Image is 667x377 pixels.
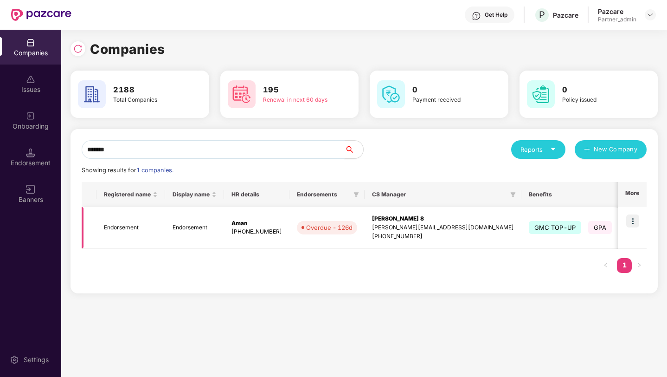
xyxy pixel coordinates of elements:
[231,227,282,236] div: [PHONE_NUMBER]
[96,182,165,207] th: Registered name
[136,167,173,174] span: 1 companies.
[598,16,636,23] div: Partner_admin
[26,148,35,157] img: svg+xml;base64,PHN2ZyB3aWR0aD0iMTQuNSIgaGVpZ2h0PSIxNC41IiB2aWV3Qm94PSIwIDAgMTYgMTYiIGZpbGw9Im5vbm...
[21,355,51,364] div: Settings
[626,214,639,227] img: icon
[10,355,19,364] img: svg+xml;base64,PHN2ZyBpZD0iU2V0dGluZy0yMHgyMCIgeG1sbnM9Imh0dHA6Ly93d3cudzMub3JnLzIwMDAvc3ZnIiB3aW...
[344,146,363,153] span: search
[588,221,612,234] span: GPA
[510,192,516,197] span: filter
[263,84,332,96] h3: 195
[26,75,35,84] img: svg+xml;base64,PHN2ZyBpZD0iSXNzdWVzX2Rpc2FibGVkIiB4bWxucz0iaHR0cDovL3d3dy53My5vcmcvMjAwMC9zdmciIH...
[527,80,555,108] img: svg+xml;base64,PHN2ZyB4bWxucz0iaHR0cDovL3d3dy53My5vcmcvMjAwMC9zdmciIHdpZHRoPSI2MCIgaGVpZ2h0PSI2MC...
[165,182,224,207] th: Display name
[412,96,481,104] div: Payment received
[508,189,518,200] span: filter
[104,191,151,198] span: Registered name
[618,182,647,207] th: More
[562,96,631,104] div: Policy issued
[412,84,481,96] h3: 0
[485,11,507,19] div: Get Help
[647,11,654,19] img: svg+xml;base64,PHN2ZyBpZD0iRHJvcGRvd24tMzJ4MzIiIHhtbG5zPSJodHRwOi8vd3d3LnczLm9yZy8yMDAwL3N2ZyIgd2...
[520,145,556,154] div: Reports
[539,9,545,20] span: P
[26,111,35,121] img: svg+xml;base64,PHN2ZyB3aWR0aD0iMjAiIGhlaWdodD0iMjAiIHZpZXdCb3g9IjAgMCAyMCAyMCIgZmlsbD0ibm9uZSIgeG...
[113,84,182,96] h3: 2188
[636,262,642,268] span: right
[228,80,256,108] img: svg+xml;base64,PHN2ZyB4bWxucz0iaHR0cDovL3d3dy53My5vcmcvMjAwMC9zdmciIHdpZHRoPSI2MCIgaGVpZ2h0PSI2MC...
[26,185,35,194] img: svg+xml;base64,PHN2ZyB3aWR0aD0iMTYiIGhlaWdodD0iMTYiIHZpZXdCb3g9IjAgMCAxNiAxNiIgZmlsbD0ibm9uZSIgeG...
[173,191,210,198] span: Display name
[584,146,590,154] span: plus
[598,7,636,16] div: Pazcare
[529,221,581,234] span: GMC TOP-UP
[90,39,165,59] h1: Companies
[11,9,71,21] img: New Pazcare Logo
[617,258,632,272] a: 1
[598,258,613,273] li: Previous Page
[598,258,613,273] button: left
[632,258,647,273] li: Next Page
[377,80,405,108] img: svg+xml;base64,PHN2ZyB4bWxucz0iaHR0cDovL3d3dy53My5vcmcvMjAwMC9zdmciIHdpZHRoPSI2MCIgaGVpZ2h0PSI2MC...
[78,80,106,108] img: svg+xml;base64,PHN2ZyB4bWxucz0iaHR0cDovL3d3dy53My5vcmcvMjAwMC9zdmciIHdpZHRoPSI2MCIgaGVpZ2h0PSI2MC...
[297,191,350,198] span: Endorsements
[632,258,647,273] button: right
[224,182,289,207] th: HR details
[344,140,364,159] button: search
[575,140,647,159] button: plusNew Company
[553,11,578,19] div: Pazcare
[352,189,361,200] span: filter
[472,11,481,20] img: svg+xml;base64,PHN2ZyBpZD0iSGVscC0zMngzMiIgeG1sbnM9Imh0dHA6Ly93d3cudzMub3JnLzIwMDAvc3ZnIiB3aWR0aD...
[372,232,514,241] div: [PHONE_NUMBER]
[562,84,631,96] h3: 0
[617,258,632,273] li: 1
[372,214,514,223] div: [PERSON_NAME] S
[263,96,332,104] div: Renewal in next 60 days
[165,207,224,249] td: Endorsement
[73,44,83,53] img: svg+xml;base64,PHN2ZyBpZD0iUmVsb2FkLTMyeDMyIiB4bWxucz0iaHR0cDovL3d3dy53My5vcmcvMjAwMC9zdmciIHdpZH...
[594,145,638,154] span: New Company
[96,207,165,249] td: Endorsement
[372,191,507,198] span: CS Manager
[231,219,282,228] div: Aman
[603,262,609,268] span: left
[353,192,359,197] span: filter
[82,167,173,174] span: Showing results for
[113,96,182,104] div: Total Companies
[550,146,556,152] span: caret-down
[26,38,35,47] img: svg+xml;base64,PHN2ZyBpZD0iQ29tcGFuaWVzIiB4bWxucz0iaHR0cDovL3d3dy53My5vcmcvMjAwMC9zdmciIHdpZHRoPS...
[372,223,514,232] div: [PERSON_NAME][EMAIL_ADDRESS][DOMAIN_NAME]
[306,223,353,232] div: Overdue - 126d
